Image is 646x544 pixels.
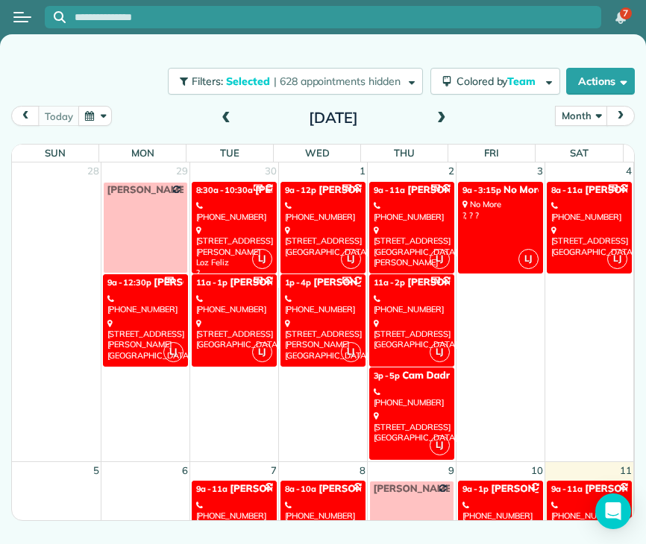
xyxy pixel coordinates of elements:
[618,462,633,480] a: 11
[462,500,539,522] div: [PHONE_NUMBER]
[255,184,336,196] span: [PERSON_NAME]
[430,68,560,95] button: Colored byTeam
[447,462,456,480] a: 9
[551,200,628,222] div: [PHONE_NUMBER]
[374,200,450,222] div: [PHONE_NUMBER]
[430,249,450,269] span: LJ
[196,318,272,350] div: [STREET_ADDRESS] [GEOGRAPHIC_DATA]
[313,276,395,288] span: [PERSON_NAME]
[220,147,239,159] span: Tue
[570,147,589,159] span: Sat
[285,484,317,494] span: 8a - 10a
[107,277,152,288] span: 9a - 12:30p
[319,483,400,495] span: [PERSON_NAME]
[374,370,401,381] span: 3p - 5p
[447,162,456,180] a: 2
[181,462,189,480] a: 6
[285,225,361,257] div: [STREET_ADDRESS] [GEOGRAPHIC_DATA]
[624,162,633,180] a: 4
[606,106,635,126] button: next
[484,147,499,159] span: Fri
[518,249,539,269] span: LJ
[305,147,330,159] span: Wed
[196,277,228,288] span: 11a - 1p
[374,387,450,408] div: [PHONE_NUMBER]
[240,110,427,126] h2: [DATE]
[38,106,79,126] button: today
[551,225,628,257] div: [STREET_ADDRESS] [GEOGRAPHIC_DATA]
[285,277,312,288] span: 1p - 4p
[555,106,607,126] button: Month
[491,483,572,495] span: [PERSON_NAME]
[374,225,450,268] div: [STREET_ADDRESS] [GEOGRAPHIC_DATA][PERSON_NAME]
[407,276,583,288] span: [PERSON_NAME] & [PERSON_NAME]
[430,435,450,455] span: LJ
[107,318,184,361] div: [STREET_ADDRESS][PERSON_NAME] [GEOGRAPHIC_DATA]
[595,493,631,529] div: Open Intercom Messenger
[374,483,562,495] span: [PERSON_NAME] off every other [DATE]
[598,1,646,34] nav: Main
[374,318,450,350] div: [STREET_ADDRESS] [GEOGRAPHIC_DATA]
[160,68,423,95] a: Filters: Selected | 628 appointments hidden
[196,185,253,195] span: 8:30a - 10:30a
[504,184,543,196] span: No More
[407,184,489,196] span: [PERSON_NAME]
[92,462,101,480] a: 5
[285,294,361,315] div: [PHONE_NUMBER]
[551,185,583,195] span: 8a - 11a
[551,500,628,522] div: [PHONE_NUMBER]
[285,500,361,522] div: [PHONE_NUMBER]
[54,11,66,23] svg: Focus search
[285,318,361,361] div: [STREET_ADDRESS][PERSON_NAME] [GEOGRAPHIC_DATA]
[196,200,272,222] div: [PHONE_NUMBER]
[430,342,450,362] span: LJ
[163,342,184,362] span: LJ
[274,75,401,88] span: | 628 appointments hidden
[374,294,450,315] div: [PHONE_NUMBER]
[192,75,223,88] span: Filters:
[457,75,541,88] span: Colored by
[175,162,189,180] a: 29
[462,484,489,494] span: 9a - 1p
[131,147,154,159] span: Mon
[530,462,545,480] a: 10
[13,9,31,25] button: Open menu
[45,147,66,159] span: Sun
[402,370,465,382] span: Cam Dadrass
[11,106,40,126] button: prev
[341,249,361,269] span: LJ
[623,7,628,19] span: 7
[285,200,361,222] div: [PHONE_NUMBER]
[168,68,423,95] button: Filters: Selected | 628 appointments hidden
[226,75,271,88] span: Selected
[374,411,450,443] div: [STREET_ADDRESS] [GEOGRAPHIC_DATA]
[107,294,184,315] div: [PHONE_NUMBER]
[536,162,545,180] a: 3
[507,75,538,88] span: Team
[358,162,367,180] a: 1
[358,462,367,480] a: 8
[607,249,627,269] span: LJ
[196,484,228,494] span: 9a - 11a
[230,276,311,288] span: [PERSON_NAME]
[269,462,278,480] a: 7
[462,185,502,195] span: 9a - 3:15p
[394,147,415,159] span: Thu
[45,11,66,23] button: Focus search
[263,162,278,180] a: 30
[86,162,101,180] a: 28
[196,500,272,522] div: [PHONE_NUMBER]
[319,184,400,196] span: [PERSON_NAME]
[551,484,583,494] span: 9a - 11a
[252,249,272,269] span: LJ
[374,277,406,288] span: 11a - 2p
[341,342,361,362] span: LJ
[252,342,272,362] span: LJ
[230,483,311,495] span: [PERSON_NAME]
[285,185,317,195] span: 9a - 12p
[462,199,539,221] div: No More ?, ? ?
[196,294,272,315] div: [PHONE_NUMBER]
[566,68,635,95] button: Actions
[374,185,406,195] span: 9a - 11a
[605,1,636,34] div: 7 unread notifications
